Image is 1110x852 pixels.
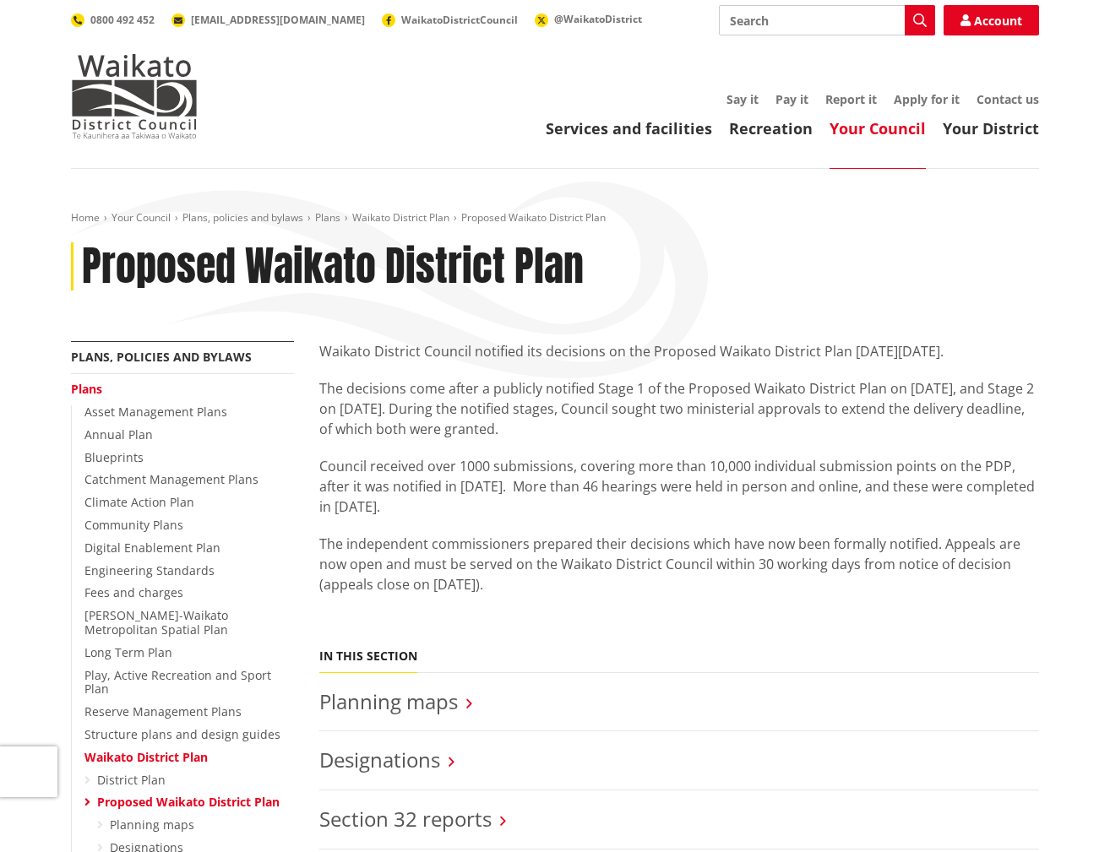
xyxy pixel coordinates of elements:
a: District Plan [97,772,166,788]
a: [PERSON_NAME]-Waikato Metropolitan Spatial Plan [84,607,228,638]
a: Long Term Plan [84,644,172,660]
a: Reserve Management Plans [84,703,242,719]
a: Proposed Waikato District Plan [97,794,280,810]
a: Your Council [112,210,171,225]
a: Section 32 reports [319,805,492,833]
a: Play, Active Recreation and Sport Plan [84,667,271,697]
a: Blueprints [84,449,144,465]
a: @WaikatoDistrict [535,12,642,26]
span: 0800 492 452 [90,13,155,27]
span: [EMAIL_ADDRESS][DOMAIN_NAME] [191,13,365,27]
a: Say it [726,91,759,107]
a: Asset Management Plans [84,404,227,420]
span: WaikatoDistrictCouncil [401,13,518,27]
a: Engineering Standards [84,562,215,578]
iframe: Messenger Launcher [1032,781,1093,842]
a: Digital Enablement Plan [84,540,220,556]
a: Planning maps [319,687,458,715]
h5: In this section [319,649,417,664]
a: WaikatoDistrictCouncil [382,13,518,27]
p: Waikato District Council notified its decisions on the Proposed Waikato District Plan [DATE][DATE]. [319,341,1039,361]
a: Recreation [729,118,813,138]
span: Proposed Waikato District Plan [461,210,606,225]
img: Waikato District Council - Te Kaunihera aa Takiwaa o Waikato [71,54,198,138]
a: Plans, policies and bylaws [182,210,303,225]
a: Plans, policies and bylaws [71,349,252,365]
a: Plans [315,210,340,225]
a: Plans [71,381,102,397]
nav: breadcrumb [71,211,1039,225]
a: Home [71,210,100,225]
a: Waikato District Plan [84,749,208,765]
a: Climate Action Plan [84,494,194,510]
p: The independent commissioners prepared their decisions which have now been formally notified. App... [319,534,1039,594]
a: Designations [319,746,440,773]
input: Search input [719,5,935,35]
h1: Proposed Waikato District Plan [82,242,584,291]
a: Your Council [830,118,926,138]
span: @WaikatoDistrict [554,12,642,26]
p: Council received over 1000 submissions, covering more than 10,000 individual submission points on... [319,456,1039,517]
a: Planning maps [110,817,194,833]
a: Community Plans [84,517,183,533]
a: Services and facilities [546,118,712,138]
a: Waikato District Plan [352,210,449,225]
a: Your District [943,118,1039,138]
a: Apply for it [894,91,960,107]
a: Pay it [775,91,808,107]
a: Account [944,5,1039,35]
a: Contact us [977,91,1039,107]
a: Annual Plan [84,426,153,442]
a: Structure plans and design guides [84,726,280,742]
a: Fees and charges [84,584,183,600]
p: The decisions come after a publicly notified Stage 1 of the Proposed Waikato District Plan on [DA... [319,378,1039,439]
a: [EMAIL_ADDRESS][DOMAIN_NAME] [171,13,365,27]
a: Report it [825,91,877,107]
a: Catchment Management Plans [84,471,258,487]
a: 0800 492 452 [71,13,155,27]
